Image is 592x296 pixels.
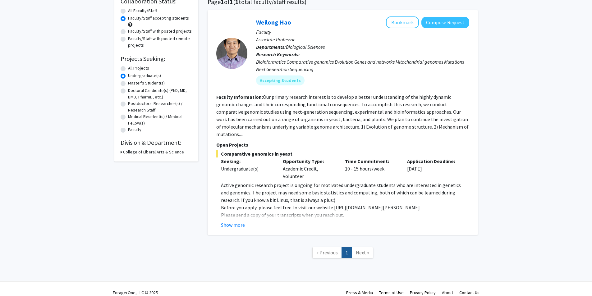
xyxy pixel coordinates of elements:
button: Add Weilong Hao to Bookmarks [386,16,419,28]
div: 10 - 15 hours/week [340,157,402,180]
p: Time Commitment: [345,157,398,165]
span: Biological Sciences [286,44,325,50]
label: Faculty/Staff with posted projects [128,28,192,34]
a: Next Page [352,247,373,258]
b: Faculty Information: [216,94,263,100]
fg-read-more: Our primary research interest is to develop a better understanding of the highly dynamic genomic ... [216,94,469,137]
p: Opportunity Type: [283,157,336,165]
a: Weilong Hao [256,18,291,26]
p: Associate Professor [256,36,469,43]
h2: Division & Department: [121,139,192,146]
p: Active genomic research project is ongoing for motivated undergraduate students who are intereste... [221,181,469,204]
label: Faculty/Staff with posted remote projects [128,35,192,48]
mat-chip: Accepting Students [256,75,305,85]
button: Compose Request to Weilong Hao [421,17,469,28]
label: Faculty [128,126,141,133]
span: Next » [356,249,369,256]
label: All Projects [128,65,149,71]
span: « Previous [316,249,338,256]
label: Undergraduate(s) [128,72,161,79]
a: Press & Media [346,290,373,295]
label: Medical Resident(s) / Medical Fellow(s) [128,113,192,126]
p: Open Projects [216,141,469,148]
b: Research Keywords: [256,51,300,57]
button: Show more [221,221,245,229]
a: About [442,290,453,295]
div: Academic Credit, Volunteer [278,157,340,180]
p: Faculty [256,28,469,36]
p: Application Deadline: [407,157,460,165]
div: [DATE] [402,157,465,180]
label: Master's Student(s) [128,80,165,86]
a: Previous Page [312,247,342,258]
nav: Page navigation [208,241,478,266]
label: Doctoral Candidate(s) (PhD, MD, DMD, PharmD, etc.) [128,87,192,100]
b: Departments: [256,44,286,50]
div: Bioinformatics Comparative genomics Evolution Genes and networks Mitochondrial genomes Mutations ... [256,58,469,73]
label: All Faculty/Staff [128,7,157,14]
a: Contact Us [459,290,480,295]
label: Postdoctoral Researcher(s) / Research Staff [128,100,192,113]
h2: Projects Seeking: [121,55,192,62]
iframe: Chat [5,268,26,291]
span: Comparative genomics in yeast [216,150,469,157]
div: Undergraduate(s) [221,165,274,172]
a: Privacy Policy [410,290,436,295]
p: Please send a copy of your transcripts when you reach out. [221,211,469,219]
h3: College of Liberal Arts & Science [123,149,184,155]
p: Before you apply, please feel free to visit our website [URL][DOMAIN_NAME][PERSON_NAME] [221,204,469,211]
label: Faculty/Staff accepting students [128,15,189,21]
a: Terms of Use [379,290,404,295]
p: Seeking: [221,157,274,165]
a: 1 [342,247,352,258]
